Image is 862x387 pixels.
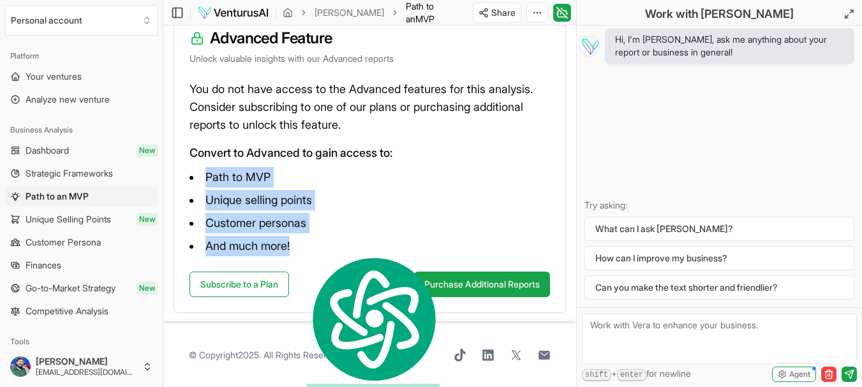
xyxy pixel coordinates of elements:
[137,282,158,295] span: New
[5,209,158,230] a: Unique Selling PointsNew
[26,213,111,226] span: Unique Selling Points
[197,5,269,20] img: logo
[772,367,816,382] button: Agent
[617,369,646,381] kbd: enter
[579,36,600,56] img: Vera
[582,369,611,381] kbd: shift
[26,305,108,318] span: Competitive Analysis
[137,213,158,226] span: New
[5,140,158,161] a: DashboardNew
[645,5,794,23] h2: Work with [PERSON_NAME]
[26,144,69,157] span: Dashboard
[189,213,550,233] li: Customer personas
[5,232,158,252] a: Customer Persona
[584,275,854,300] button: Can you make the text shorter and friendlier?
[5,66,158,87] a: Your ventures
[26,259,61,272] span: Finances
[406,1,434,24] span: Path to an
[26,190,89,203] span: Path to an MVP
[315,6,384,19] a: [PERSON_NAME]
[5,351,158,382] button: [PERSON_NAME][EMAIL_ADDRESS][DOMAIN_NAME]
[10,356,31,377] img: ACg8ocIamhAmRMZ-v9LSJiFomUi3uKU0AbDzXeVfSC1_zyW_PBjI1wAwLg=s96-c
[137,144,158,157] span: New
[189,349,417,361] span: © Copyright 2025 . All Rights Reserved by .
[36,367,137,377] span: [EMAIL_ADDRESS][DOMAIN_NAME]
[26,167,113,180] span: Strategic Frameworks
[26,93,110,106] span: Analyze new venture
[26,282,115,295] span: Go-to-Market Strategy
[584,246,854,270] button: How can I improve my business?
[189,236,550,256] li: And much more!
[5,278,158,298] a: Go-to-Market StrategyNew
[789,369,810,379] span: Agent
[5,332,158,352] div: Tools
[584,199,854,212] p: Try asking:
[26,70,82,83] span: Your ventures
[5,89,158,110] a: Analyze new venture
[582,367,691,381] span: + for newline
[5,5,158,36] button: Select an organization
[5,163,158,184] a: Strategic Frameworks
[584,217,854,241] button: What can I ask [PERSON_NAME]?
[189,28,550,48] h3: Advanced Feature
[189,80,550,134] p: You do not have access to the Advanced features for this analysis. Consider subscribing to one of...
[5,255,158,275] a: Finances
[189,190,550,210] li: Unique selling points
[473,3,521,23] button: Share
[5,301,158,321] a: Competitive Analysis
[36,356,137,367] span: [PERSON_NAME]
[26,236,101,249] span: Customer Persona
[615,33,844,59] span: Hi, I'm [PERSON_NAME], ask me anything about your report or business in general!
[5,46,158,66] div: Platform
[5,186,158,207] a: Path to an MVP
[189,272,289,297] a: Subscribe to a Plan
[189,144,550,162] p: Convert to Advanced to gain access to:
[491,6,516,19] span: Share
[5,120,158,140] div: Business Analysis
[189,167,550,187] li: Path to MVP
[189,52,550,65] p: Unlock valuable insights with our Advanced reports
[414,272,550,297] button: Purchase Additional Reports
